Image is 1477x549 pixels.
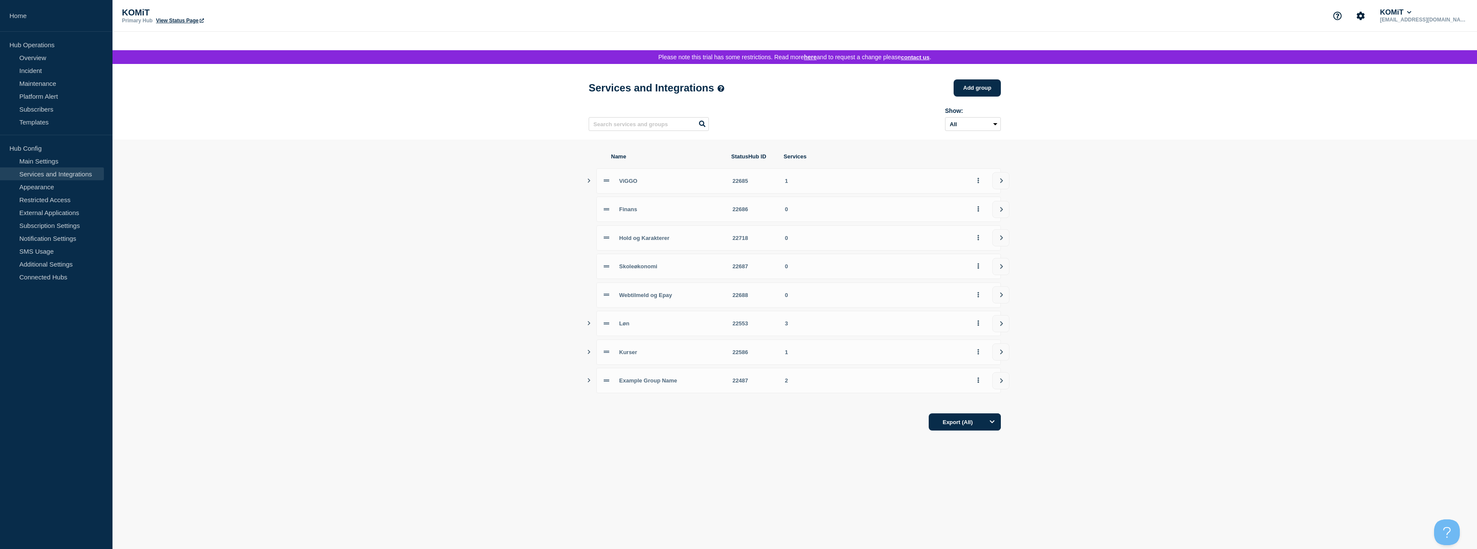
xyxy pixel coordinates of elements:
button: group actions [973,288,984,302]
button: group actions [973,174,984,188]
button: view group [992,201,1009,218]
button: view group [992,172,1009,189]
div: 0 [785,206,963,212]
button: group actions [973,260,984,273]
p: [EMAIL_ADDRESS][DOMAIN_NAME] [1378,17,1468,23]
span: Finans [619,206,637,212]
div: 22685 [732,178,775,184]
span: Example Group Name [619,377,677,384]
div: 1 [785,178,963,184]
p: Primary Hub [122,18,152,24]
span: Webtilmeld og Epay [619,292,672,298]
button: group actions [973,346,984,359]
span: Skoleøkonomi [619,263,657,270]
button: view group [992,315,1009,332]
div: 0 [785,263,963,270]
button: view group [992,258,1009,275]
button: Add group [954,79,1001,97]
div: 3 [785,320,963,327]
span: ViGGO [619,178,637,184]
button: Show services [587,340,591,365]
div: 22718 [732,235,775,241]
div: 22487 [732,377,775,384]
span: Hold og Karakterer [619,235,669,241]
button: Options [984,413,1001,431]
button: view group [992,229,1009,246]
button: Show services [587,168,591,194]
button: view group [992,286,1009,303]
div: 22586 [732,349,775,355]
button: Show services [587,368,591,393]
span: Name [611,153,721,160]
span: Kurser [619,349,637,355]
button: KOMiT [1378,8,1413,17]
button: group actions [973,203,984,216]
span: Løn [619,320,629,327]
h1: Services and Integrations [589,82,724,94]
button: Account settings [1352,7,1370,25]
p: KOMiT [122,8,294,18]
button: view group [992,343,1009,361]
div: 2 [785,377,963,384]
button: group actions [973,231,984,245]
div: 22686 [732,206,775,212]
a: View Status Page [156,18,204,24]
button: view group [992,372,1009,389]
div: 0 [785,292,963,298]
iframe: Help Scout Beacon - Open [1434,519,1460,545]
button: group actions [973,317,984,330]
div: Show: [945,107,1001,114]
span: Services [784,153,963,160]
button: Show services [587,311,591,336]
div: 22687 [732,263,775,270]
div: 22553 [732,320,775,327]
div: Please note this trial has some restrictions. Read more and to request a change please . [112,50,1477,64]
button: Export (All) [929,413,1001,431]
div: 0 [785,235,963,241]
input: Search services and groups [589,117,709,131]
span: StatusHub ID [731,153,773,160]
div: 22688 [732,292,775,298]
a: here [804,54,817,61]
div: 1 [785,349,963,355]
button: Support [1328,7,1346,25]
select: Archived [945,117,1001,131]
button: Contact us [901,54,930,61]
button: group actions [973,374,984,387]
